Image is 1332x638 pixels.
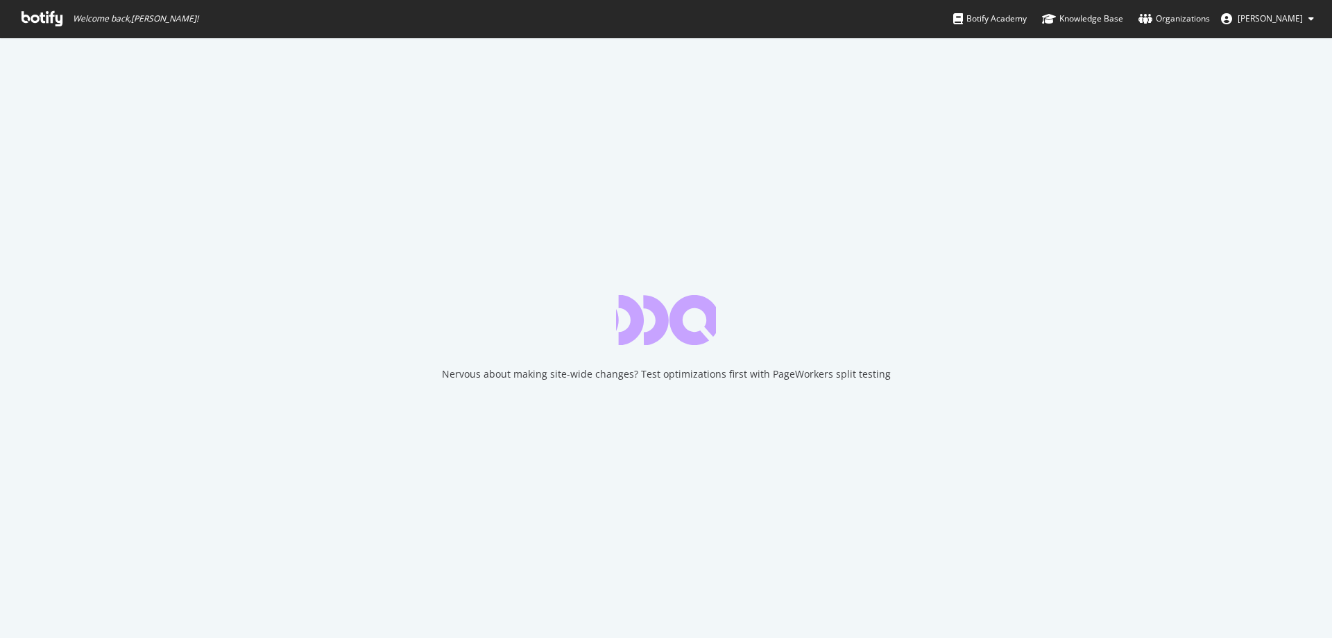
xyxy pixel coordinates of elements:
button: [PERSON_NAME] [1210,8,1325,30]
div: Nervous about making site-wide changes? Test optimizations first with PageWorkers split testing [442,367,891,381]
div: Knowledge Base [1042,12,1123,26]
div: Organizations [1138,12,1210,26]
span: Welcome back, [PERSON_NAME] ! [73,13,198,24]
div: animation [616,295,716,345]
span: Marcel Köhler [1238,12,1303,24]
div: Botify Academy [953,12,1027,26]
